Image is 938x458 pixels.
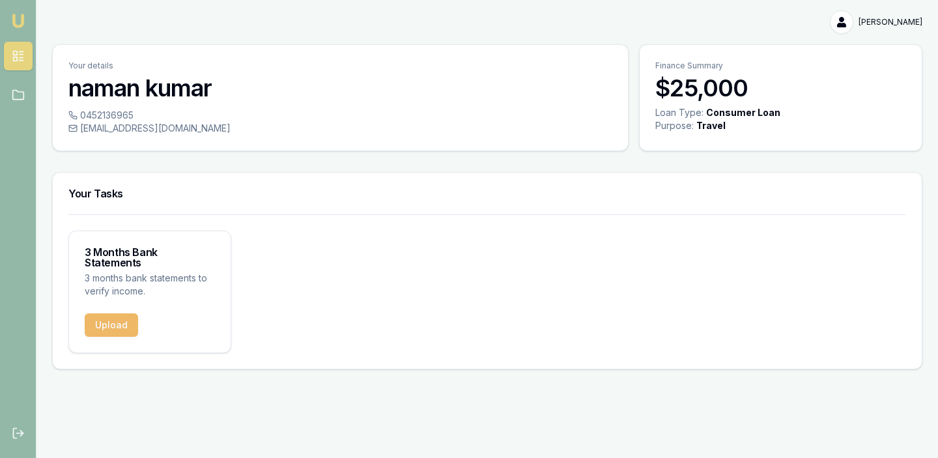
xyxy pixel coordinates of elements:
h3: Your Tasks [68,188,906,199]
button: Upload [85,313,138,337]
span: 0452136965 [80,109,134,122]
p: Finance Summary [655,61,906,71]
h3: 3 Months Bank Statements [85,247,215,268]
img: emu-icon-u.png [10,13,26,29]
span: [EMAIL_ADDRESS][DOMAIN_NAME] [80,122,231,135]
div: Purpose: [655,119,694,132]
div: Loan Type: [655,106,703,119]
span: [PERSON_NAME] [859,17,922,27]
h3: $25,000 [655,75,906,101]
p: Your details [68,61,612,71]
p: 3 months bank statements to verify income. [85,272,215,298]
div: Consumer Loan [706,106,780,119]
h3: naman kumar [68,75,612,101]
div: Travel [696,119,726,132]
